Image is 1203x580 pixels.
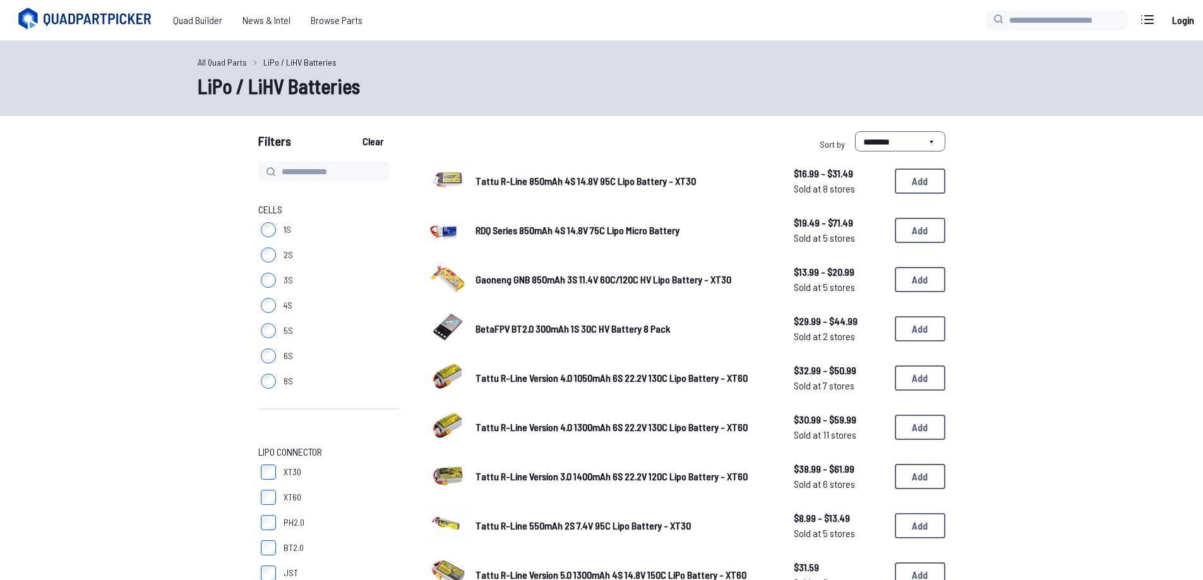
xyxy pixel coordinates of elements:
span: $19.49 - $71.49 [794,215,885,230]
span: Sort by [820,139,845,150]
a: image [430,211,465,250]
button: Add [895,415,945,440]
span: Tattu R-Line Version 4.0 1050mAh 6S 22.2V 130C Lipo Battery - XT60 [476,372,748,384]
a: image [430,358,465,398]
a: image [430,260,465,299]
input: 5S [261,323,276,338]
a: BetaFPV BT2.0 300mAh 1S 30C HV Battery 8 Pack [476,321,774,336]
span: RDQ Series 850mAh 4S 14.8V 75C Lipo Micro Battery [476,224,679,236]
img: image [430,457,465,492]
a: News & Intel [232,8,301,33]
input: 8S [261,374,276,389]
img: image [430,260,465,295]
span: $31.59 [794,560,885,575]
button: Clear [352,131,394,151]
a: Tattu R-Line 550mAh 2S 7.4V 95C Lipo Battery - XT30 [476,518,774,533]
span: Sold at 8 stores [794,181,885,196]
span: Filters [258,131,291,157]
a: Tattu R-Line Version 3.0 1400mAh 6S 22.2V 120C Lipo Battery - XT60 [476,469,774,484]
span: 2S [284,249,293,261]
button: Add [895,267,945,292]
a: Tattu R-Line Version 4.0 1050mAh 6S 22.2V 130C Lipo Battery - XT60 [476,370,774,386]
span: Tattu R-Line Version 4.0 1300mAh 6S 22.2V 130C Lipo Battery - XT60 [476,421,748,433]
span: Tattu R-Line 850mAh 4S 14.8V 95C Lipo Battery - XT30 [476,175,696,187]
span: $16.99 - $31.49 [794,166,885,181]
a: Browse Parts [301,8,373,33]
a: Gaoneng GNB 850mAh 3S 11.4V 60C/120C HV Lipo Battery - XT30 [476,272,774,287]
span: 8S [284,375,293,388]
img: image [430,506,465,542]
span: Sold at 2 stores [794,329,885,344]
span: Sold at 5 stores [794,526,885,541]
span: JST [284,567,298,579]
span: 3S [284,274,293,287]
img: image [430,309,465,345]
a: image [430,408,465,447]
select: Sort by [855,131,945,151]
a: image [430,457,465,496]
input: XT30 [261,465,276,480]
a: Tattu R-Line 850mAh 4S 14.8V 95C Lipo Battery - XT30 [476,174,774,189]
span: 5S [284,324,293,337]
input: PH2.0 [261,515,276,530]
a: image [430,506,465,545]
span: $29.99 - $44.99 [794,314,885,329]
a: RDQ Series 850mAh 4S 14.8V 75C Lipo Micro Battery [476,223,774,238]
span: Gaoneng GNB 850mAh 3S 11.4V 60C/120C HV Lipo Battery - XT30 [476,273,731,285]
a: All Quad Parts [198,56,247,69]
span: BT2.0 [284,542,304,554]
input: 4S [261,298,276,313]
input: 3S [261,273,276,288]
img: image [430,162,465,197]
span: Sold at 11 stores [794,427,885,442]
input: 1S [261,222,276,237]
input: BT2.0 [261,540,276,555]
span: Tattu R-Line Version 3.0 1400mAh 6S 22.2V 120C Lipo Battery - XT60 [476,470,748,482]
span: LiPo Connector [258,444,322,459]
button: Add [895,513,945,538]
span: PH2.0 [284,516,304,529]
a: Login [1168,8,1198,33]
span: Tattu R-Line 550mAh 2S 7.4V 95C Lipo Battery - XT30 [476,519,691,531]
span: Sold at 7 stores [794,378,885,393]
button: Add [895,464,945,489]
img: image [430,408,465,443]
input: 2S [261,247,276,263]
span: $30.99 - $59.99 [794,412,885,427]
span: $8.99 - $13.49 [794,511,885,526]
button: Add [895,169,945,194]
button: Add [895,365,945,391]
span: Cells [258,202,282,217]
input: XT60 [261,490,276,505]
span: Sold at 6 stores [794,476,885,492]
a: image [430,309,465,348]
span: 4S [284,299,292,312]
a: Tattu R-Line Version 4.0 1300mAh 6S 22.2V 130C Lipo Battery - XT60 [476,420,774,435]
a: LiPo / LiHV Batteries [263,56,337,69]
img: image [430,358,465,394]
span: 6S [284,350,293,362]
a: Quad Builder [163,8,232,33]
input: 6S [261,348,276,364]
img: image [430,211,465,246]
span: Sold at 5 stores [794,280,885,295]
span: $38.99 - $61.99 [794,461,885,476]
span: XT60 [284,491,301,504]
span: XT30 [284,466,301,478]
button: Add [895,218,945,243]
span: 1S [284,223,291,236]
span: BetaFPV BT2.0 300mAh 1S 30C HV Battery 8 Pack [476,323,670,334]
button: Add [895,316,945,341]
span: Sold at 5 stores [794,230,885,246]
a: image [430,162,465,201]
h1: LiPo / LiHV Batteries [198,71,1006,101]
span: $32.99 - $50.99 [794,363,885,378]
span: $13.99 - $20.99 [794,264,885,280]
